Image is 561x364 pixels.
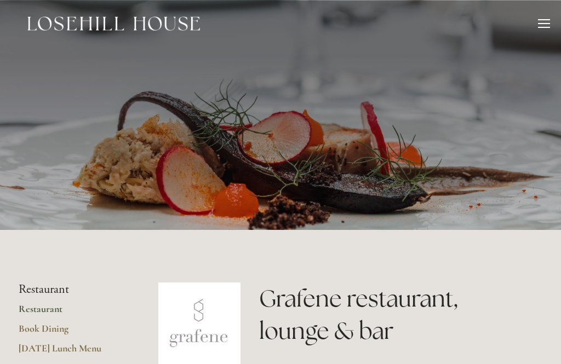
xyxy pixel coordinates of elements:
a: [DATE] Lunch Menu [19,342,123,362]
img: Losehill House [27,16,200,31]
a: Book Dining [19,322,123,342]
h1: Grafene restaurant, lounge & bar [259,282,542,347]
li: Restaurant [19,282,123,297]
a: Restaurant [19,303,123,322]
